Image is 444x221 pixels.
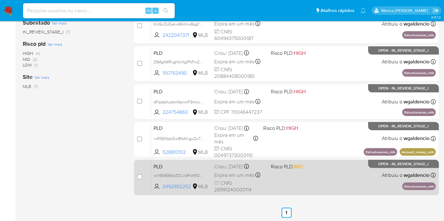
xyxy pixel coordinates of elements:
a: Sair [433,7,439,14]
span: s [155,8,156,14]
p: werica.jgaldencio@mercadolivre.com [381,8,430,14]
button: search-icon [159,6,172,15]
a: Notificações [361,8,366,13]
span: 3.157.0 [431,15,441,20]
input: Pesquise usuários ou casos... [23,7,175,15]
span: Alt [146,8,151,14]
span: Atalhos rápidos [320,7,354,14]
